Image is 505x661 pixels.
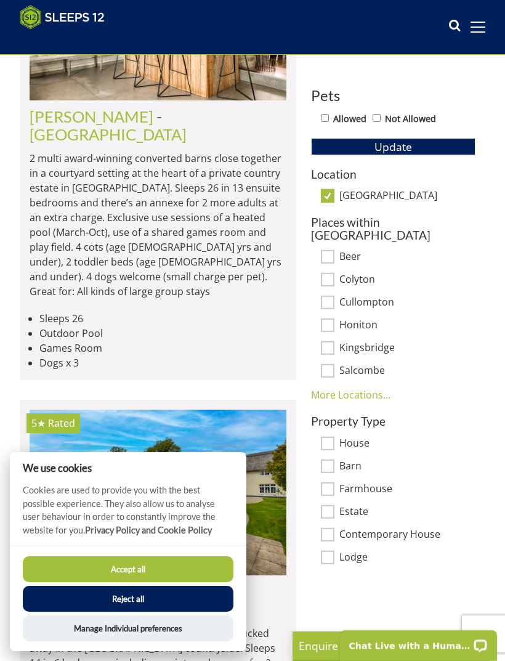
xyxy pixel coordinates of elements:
button: Accept all [23,556,233,582]
label: Colyton [339,274,475,287]
h3: Places within [GEOGRAPHIC_DATA] [311,216,475,241]
label: House [339,437,475,451]
label: Estate [339,506,475,519]
h3: Property Type [311,415,475,428]
h3: Pets [311,87,475,103]
img: Whispering_Thatch-devon-accommodation-holiday-home-sleeps-11.original.jpg [30,410,286,575]
p: 2 multi award-winning converted barns close together in a courtyard setting at the heart of a pri... [30,151,286,299]
label: Farmhouse [339,483,475,497]
label: Not Allowed [385,112,436,126]
li: Dogs x 3 [39,355,286,370]
label: Honiton [339,319,475,333]
img: Sleeps 12 [20,5,105,30]
a: More Locations... [311,388,390,402]
iframe: Customer reviews powered by Trustpilot [14,37,143,47]
a: 5★ Rated [30,410,286,575]
span: Whispering Thatch has a 5 star rating under the Quality in Tourism Scheme [31,416,46,430]
label: [GEOGRAPHIC_DATA] [339,190,475,203]
label: Kingsbridge [339,342,475,355]
li: Outdoor Pool [39,326,286,341]
span: Update [374,139,412,154]
h2: We use cookies [10,462,246,474]
button: Reject all [23,586,233,612]
a: [GEOGRAPHIC_DATA] [30,125,187,144]
span: Rated [48,416,75,430]
label: Salcombe [339,365,475,378]
button: Update [311,138,475,155]
label: Lodge [339,551,475,565]
a: [PERSON_NAME] [30,107,153,126]
iframe: LiveChat chat widget [332,622,505,661]
a: Privacy Policy and Cookie Policy [85,525,212,535]
label: Contemporary House [339,529,475,542]
h3: Location [311,168,475,180]
p: Enquire Now [299,638,483,654]
label: Allowed [333,112,366,126]
p: Cookies are used to provide you with the best possible experience. They also allow us to analyse ... [10,484,246,546]
button: Manage Individual preferences [23,615,233,641]
span: - [30,107,187,143]
label: Cullompton [339,296,475,310]
li: Games Room [39,341,286,355]
li: Sleeps 26 [39,311,286,326]
label: Barn [339,460,475,474]
label: Beer [339,251,475,264]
